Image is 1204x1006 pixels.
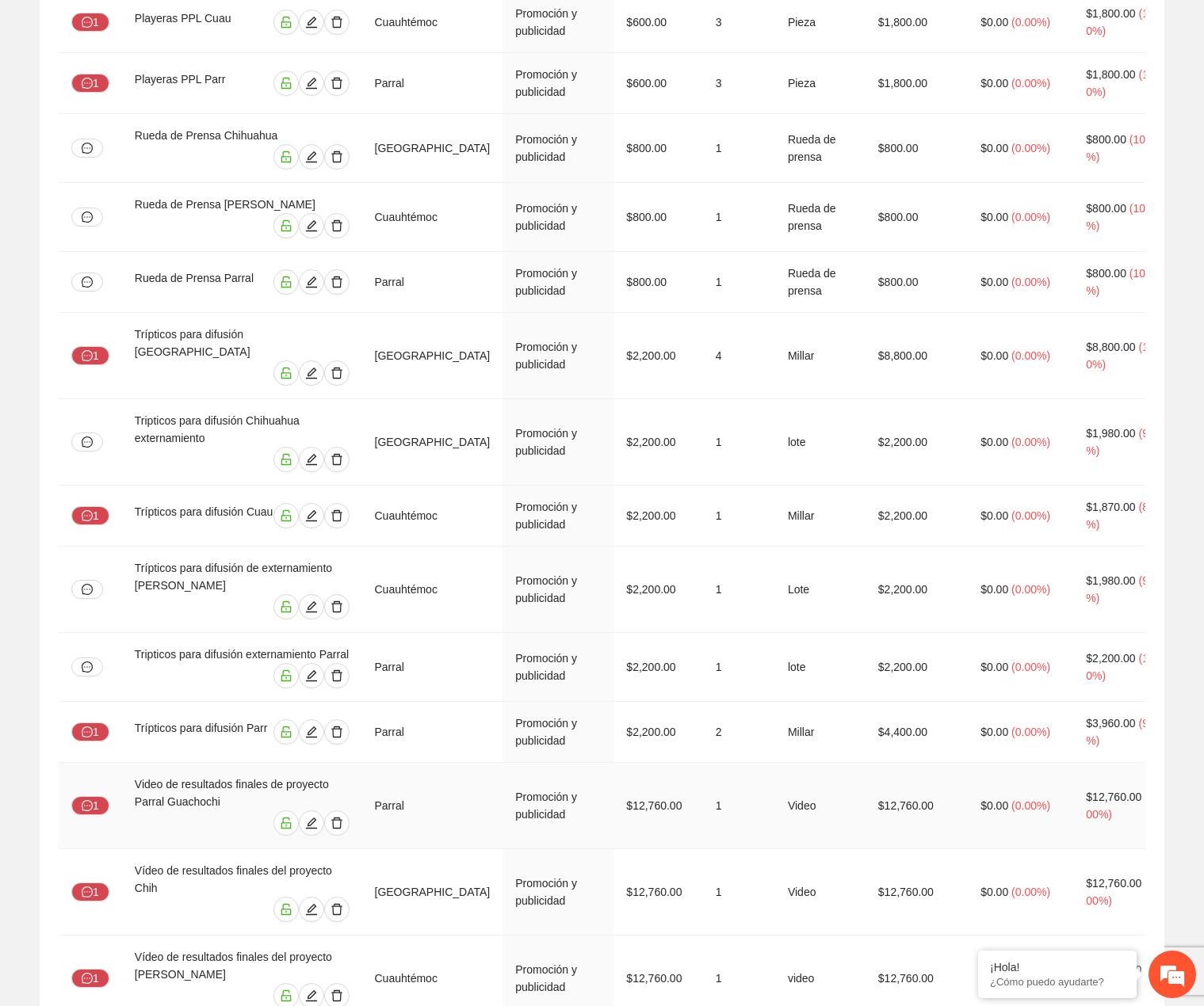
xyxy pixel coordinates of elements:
span: edit [300,817,323,829]
span: edit [300,726,323,738]
div: ¡Hola! [990,961,1125,974]
span: edit [300,903,323,916]
td: $2,200.00 [613,486,702,547]
button: message [71,208,103,227]
td: 1 [703,183,775,252]
span: unlock [274,817,298,829]
td: Promoción y publicidad [503,486,613,547]
span: $1,800.00 [1086,7,1135,20]
span: $3,960.00 [1086,717,1135,730]
span: unlock [274,276,298,288]
button: edit [299,897,324,922]
td: $2,200.00 [866,547,968,633]
td: Rueda de prensa [775,114,866,183]
span: $800.00 [1086,202,1126,215]
td: Promoción y publicidad [503,53,613,114]
td: [GEOGRAPHIC_DATA] [362,399,503,486]
td: $4,400.00 [866,702,968,763]
td: 3 [703,53,775,114]
button: unlock [273,897,299,922]
span: edit [300,219,323,232]
td: Promoción y publicidad [503,313,613,399]
td: Parral [362,702,503,763]
div: Tripticos para difusión externamiento Parral [135,646,350,663]
span: message [82,276,93,288]
td: Pieza [775,53,866,114]
span: message [82,584,93,595]
span: unlock [274,453,298,466]
td: $8,800.00 [866,313,968,399]
button: edit [299,10,324,35]
button: delete [324,360,350,386]
span: delete [325,600,349,613]
button: delete [324,719,350,745]
button: unlock [273,503,299,528]
td: Cuauhtémoc [362,183,503,252]
button: message1 [71,74,109,93]
div: Vídeo de resultados finales del proyecto Chih [135,862,350,897]
span: Estamos en línea. [92,211,219,372]
div: Tripticos para difusión Chihuahua externamiento [135,412,350,447]
td: 1 [703,763,775,849]
td: $12,760.00 [613,849,702,936]
td: Lote [775,547,866,633]
span: $8,800.00 [1086,341,1135,353]
span: ( 0.00% ) [1011,886,1050,898]
td: $800.00 [866,252,968,313]
td: Promoción y publicidad [503,399,613,486]
td: 4 [703,313,775,399]
span: message [82,143,93,154]
span: $1,980.00 [1086,574,1135,587]
span: unlock [274,151,298,163]
td: lote [775,399,866,486]
span: delete [325,77,349,90]
div: Trípticos para difusión Parr [135,719,270,745]
span: $0.00 [980,509,1008,522]
span: unlock [274,600,298,613]
span: message [82,350,93,363]
button: edit [299,503,324,528]
span: delete [325,453,349,466]
td: 1 [703,486,775,547]
td: lote [775,633,866,702]
td: Cuauhtémoc [362,547,503,633]
span: ( 0.00% ) [1011,211,1050,223]
span: delete [325,989,349,1002]
button: message1 [71,796,109,815]
td: $2,200.00 [613,399,702,486]
td: Millar [775,702,866,763]
button: unlock [273,213,299,238]
button: unlock [273,594,299,619]
button: delete [324,447,350,472]
span: $0.00 [980,77,1008,90]
button: message [71,580,103,599]
button: message [71,139,103,158]
span: message [82,726,93,739]
span: edit [300,151,323,163]
span: message [82,886,93,899]
span: delete [325,16,349,29]
td: $2,200.00 [866,633,968,702]
span: delete [325,151,349,163]
td: Parral [362,763,503,849]
td: $2,200.00 [866,486,968,547]
td: Promoción y publicidad [503,547,613,633]
td: 2 [703,702,775,763]
button: message [71,433,103,452]
td: $12,760.00 [866,849,968,936]
td: Promoción y publicidad [503,702,613,763]
td: Promoción y publicidad [503,849,613,936]
span: ( 0.00% ) [1011,799,1050,812]
td: Rueda de prensa [775,183,866,252]
span: $0.00 [980,799,1008,812]
td: $12,760.00 [866,763,968,849]
div: Playeras PPL Cuau [135,10,252,35]
button: edit [299,70,324,96]
span: message [82,436,93,448]
button: unlock [273,10,299,35]
td: 1 [703,114,775,183]
span: edit [300,16,323,29]
span: $12,760.00 [1086,877,1141,890]
button: edit [299,810,324,836]
span: $0.00 [980,436,1008,448]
